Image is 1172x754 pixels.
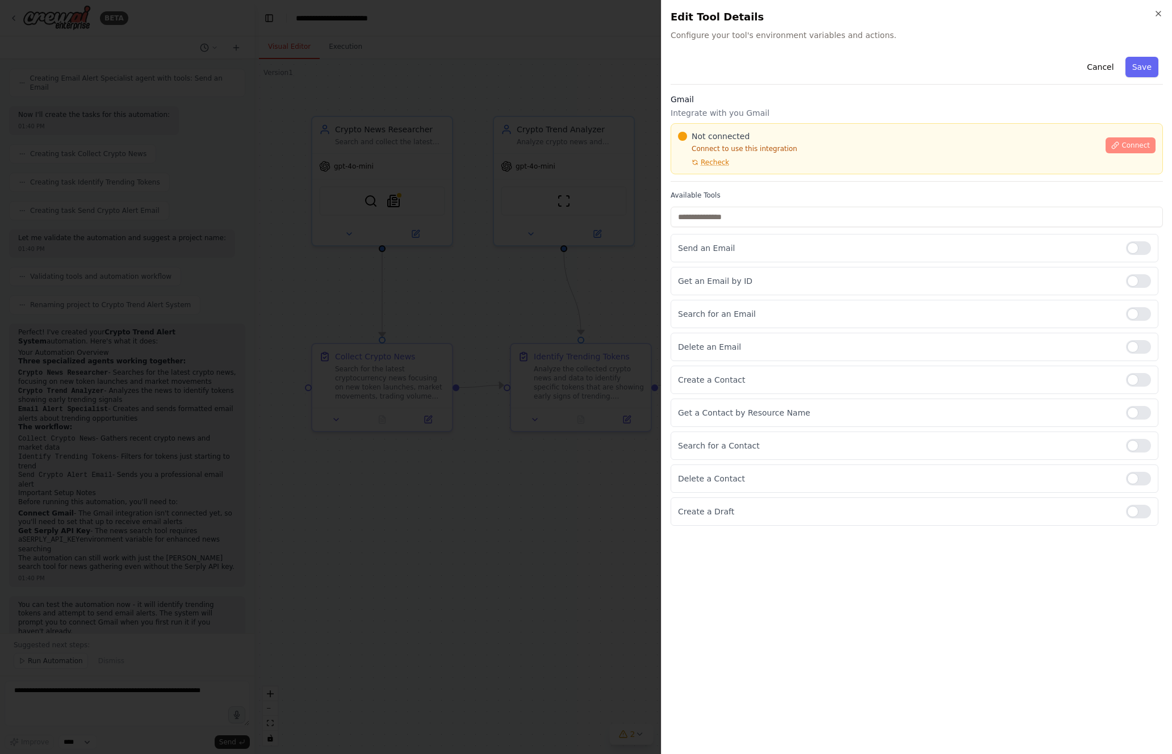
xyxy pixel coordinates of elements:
[1106,137,1156,153] button: Connect
[678,341,1117,353] p: Delete an Email
[678,473,1117,484] p: Delete a Contact
[678,308,1117,320] p: Search for an Email
[1080,57,1120,77] button: Cancel
[678,158,729,167] button: Recheck
[701,158,729,167] span: Recheck
[692,131,750,142] span: Not connected
[678,144,1099,153] p: Connect to use this integration
[678,374,1117,386] p: Create a Contact
[671,191,1163,200] label: Available Tools
[678,506,1117,517] p: Create a Draft
[678,407,1117,418] p: Get a Contact by Resource Name
[1121,141,1150,150] span: Connect
[678,440,1117,451] p: Search for a Contact
[678,275,1117,287] p: Get an Email by ID
[671,94,1163,105] h3: Gmail
[671,9,1163,25] h2: Edit Tool Details
[1125,57,1158,77] button: Save
[671,107,1163,119] p: Integrate with you Gmail
[678,242,1117,254] p: Send an Email
[671,30,1163,41] span: Configure your tool's environment variables and actions.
